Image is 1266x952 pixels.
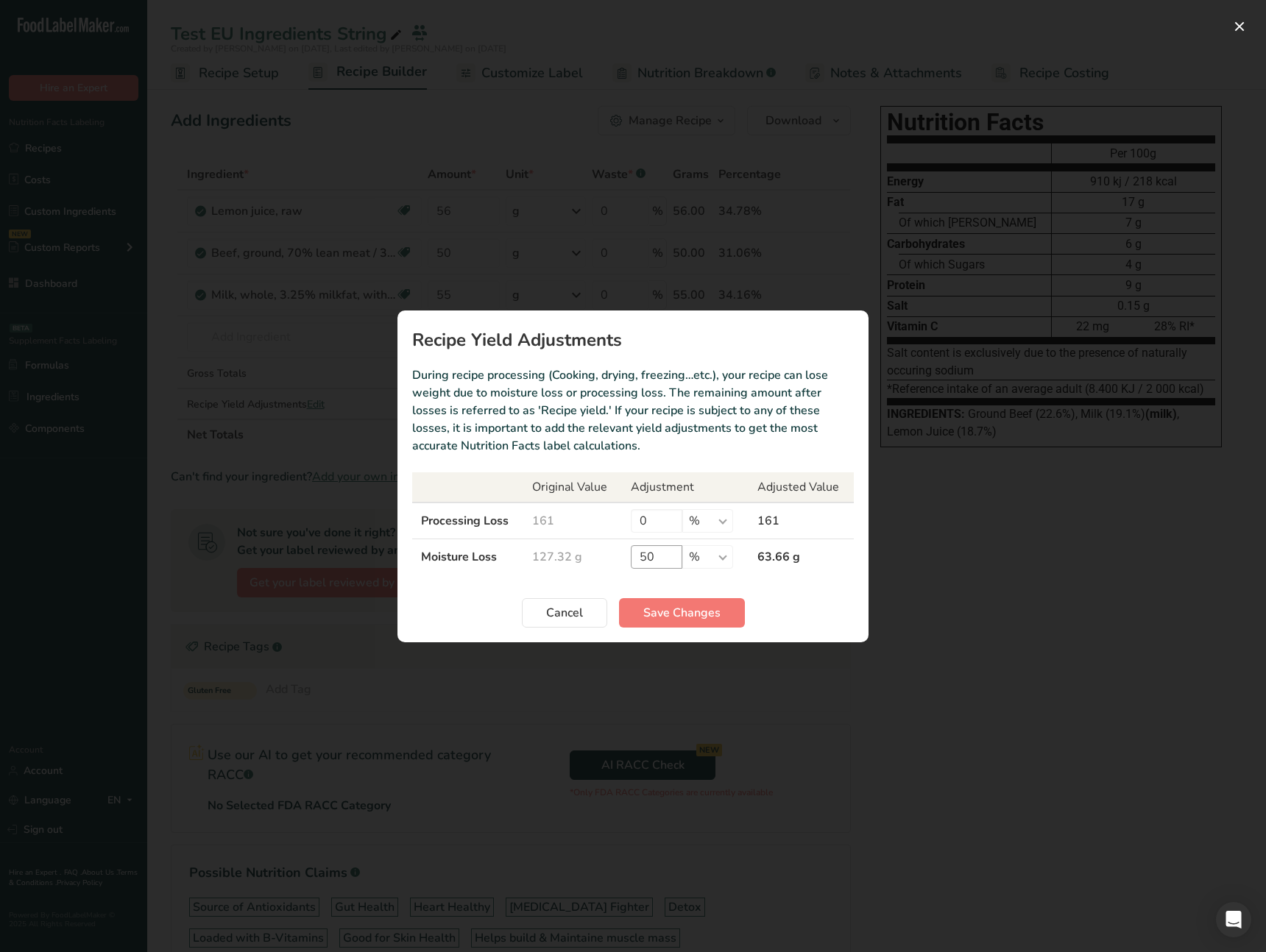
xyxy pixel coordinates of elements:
[523,539,621,575] td: 127.32 g
[622,472,749,502] th: Adjustment
[1216,902,1251,937] div: Open Intercom Messenger
[522,598,607,628] button: Cancel
[412,539,523,575] td: Moisture Loss
[412,331,854,349] h1: Recipe Yield Adjustments
[643,604,721,622] span: Save Changes
[619,598,745,628] button: Save Changes
[546,604,583,622] span: Cancel
[749,539,854,575] td: 63.66 g
[412,366,854,455] p: During recipe processing (Cooking, drying, freezing…etc.), your recipe can lose weight due to moi...
[523,472,621,502] th: Original Value
[412,502,523,539] td: Processing Loss
[749,502,854,539] td: 161
[749,472,854,502] th: Adjusted Value
[523,502,621,539] td: 161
